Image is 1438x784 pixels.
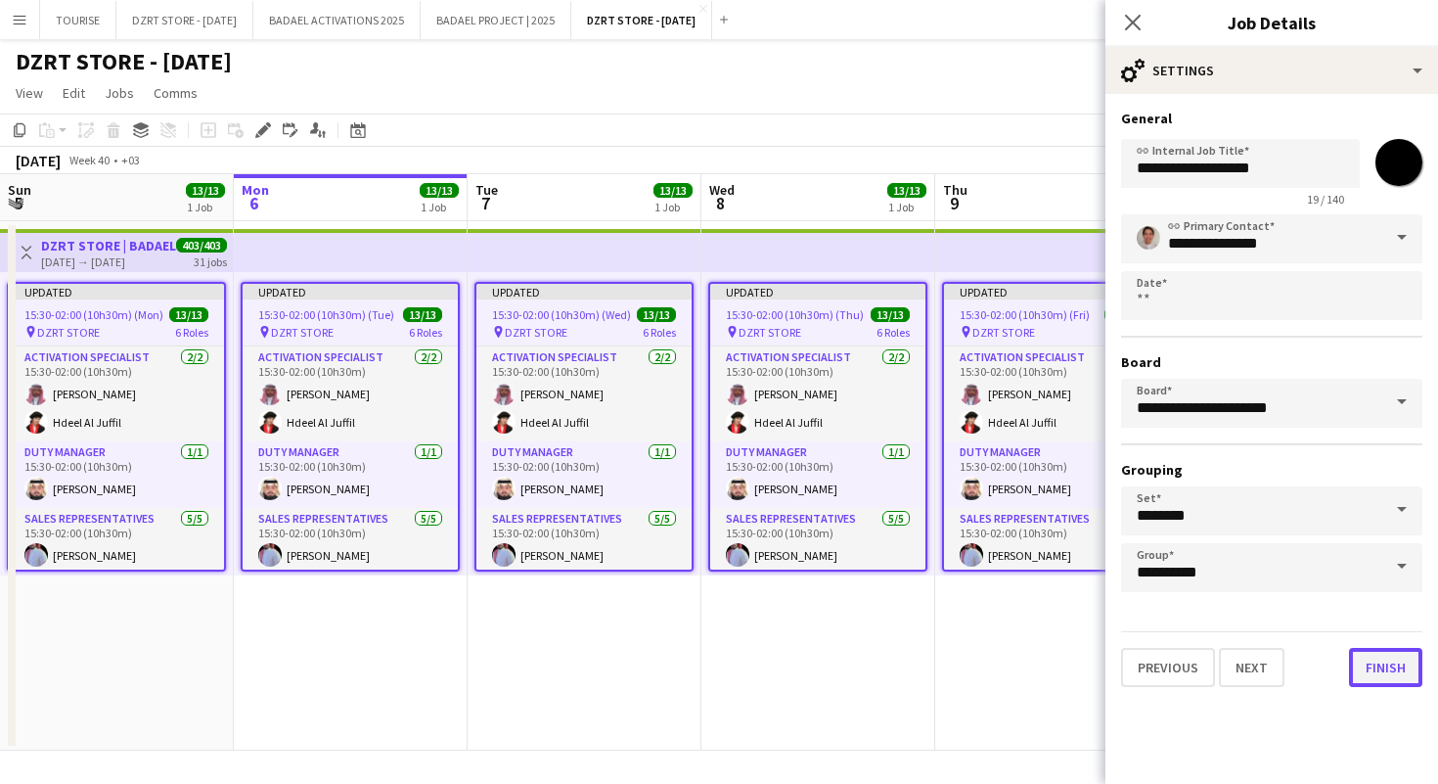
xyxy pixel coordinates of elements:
div: Updated [944,284,1159,300]
span: 13/13 [871,307,910,322]
span: 13/13 [653,183,693,198]
span: 6 Roles [175,325,208,340]
span: DZRT STORE [739,325,801,340]
span: DZRT STORE [37,325,100,340]
span: 13/13 [403,307,442,322]
div: [DATE] [16,151,61,170]
app-card-role: ACTIVATION SPECIALIST2/215:30-02:00 (10h30m)[PERSON_NAME]Hdeel Al Juffil [710,346,925,441]
app-card-role: ACTIVATION SPECIALIST2/215:30-02:00 (10h30m)[PERSON_NAME]Hdeel Al Juffil [944,346,1159,441]
div: 31 jobs [194,253,227,269]
span: 13/13 [637,307,676,322]
span: 13/13 [420,183,459,198]
app-card-role: Duty Manager1/115:30-02:00 (10h30m)[PERSON_NAME] [243,441,458,508]
span: 6 [239,192,269,214]
app-job-card: Updated15:30-02:00 (10h30m) (Mon)13/13 DZRT STORE6 RolesACTIVATION SPECIALIST2/215:30-02:00 (10h3... [7,282,226,572]
span: 13/13 [169,307,208,322]
span: Jobs [105,84,134,102]
h3: Board [1121,353,1422,371]
div: Updated [476,284,692,300]
div: [DATE] → [DATE] [41,254,176,269]
button: DZRT STORE - [DATE] [571,1,712,39]
span: Thu [943,181,967,199]
span: 15:30-02:00 (10h30m) (Mon) [24,307,163,322]
app-card-role: Duty Manager1/115:30-02:00 (10h30m)[PERSON_NAME] [9,441,224,508]
button: Finish [1349,648,1422,687]
app-card-role: ACTIVATION SPECIALIST2/215:30-02:00 (10h30m)[PERSON_NAME]Hdeel Al Juffil [476,346,692,441]
span: 6 Roles [876,325,910,340]
app-card-role: SALES REPRESENTATIVES5/515:30-02:00 (10h30m)[PERSON_NAME] [944,508,1159,688]
app-card-role: SALES REPRESENTATIVES5/515:30-02:00 (10h30m)[PERSON_NAME] [476,508,692,688]
div: Settings [1105,47,1438,94]
button: BADAEL PROJECT | 2025 [421,1,571,39]
h3: General [1121,110,1422,127]
button: Next [1219,648,1284,687]
div: Updated [243,284,458,300]
app-card-role: SALES REPRESENTATIVES5/515:30-02:00 (10h30m)[PERSON_NAME] [243,508,458,688]
span: 15:30-02:00 (10h30m) (Tue) [258,307,394,322]
button: DZRT STORE - [DATE] [116,1,253,39]
app-job-card: Updated15:30-02:00 (10h30m) (Fri)13/13 DZRT STORE6 RolesACTIVATION SPECIALIST2/215:30-02:00 (10h3... [942,282,1161,572]
span: DZRT STORE [972,325,1035,340]
button: Previous [1121,648,1215,687]
span: 403/403 [176,238,227,253]
button: TOURISE [40,1,116,39]
app-card-role: SALES REPRESENTATIVES5/515:30-02:00 (10h30m)[PERSON_NAME] [710,508,925,688]
button: BADAEL ACTIVATIONS 2025 [253,1,421,39]
app-job-card: Updated15:30-02:00 (10h30m) (Thu)13/13 DZRT STORE6 RolesACTIVATION SPECIALIST2/215:30-02:00 (10h3... [708,282,927,572]
span: Wed [709,181,735,199]
app-card-role: Duty Manager1/115:30-02:00 (10h30m)[PERSON_NAME] [944,441,1159,508]
span: 6 Roles [643,325,676,340]
div: 1 Job [187,200,224,214]
span: 6 Roles [409,325,442,340]
span: 15:30-02:00 (10h30m) (Fri) [960,307,1090,322]
span: 13/13 [1104,307,1144,322]
app-card-role: Duty Manager1/115:30-02:00 (10h30m)[PERSON_NAME] [476,441,692,508]
span: View [16,84,43,102]
app-job-card: Updated15:30-02:00 (10h30m) (Wed)13/13 DZRT STORE6 RolesACTIVATION SPECIALIST2/215:30-02:00 (10h3... [474,282,694,572]
span: Edit [63,84,85,102]
app-card-role: ACTIVATION SPECIALIST2/215:30-02:00 (10h30m)[PERSON_NAME]Hdeel Al Juffil [9,346,224,441]
div: +03 [121,153,140,167]
h1: DZRT STORE - [DATE] [16,47,232,76]
span: 5 [5,192,31,214]
h3: Grouping [1121,461,1422,479]
span: Tue [475,181,498,199]
a: View [8,80,51,106]
app-card-role: SALES REPRESENTATIVES5/515:30-02:00 (10h30m)[PERSON_NAME] [9,508,224,688]
span: 7 [472,192,498,214]
app-card-role: Duty Manager1/115:30-02:00 (10h30m)[PERSON_NAME] [710,441,925,508]
h3: Job Details [1105,10,1438,35]
span: DZRT STORE [271,325,334,340]
span: 13/13 [887,183,926,198]
span: DZRT STORE [505,325,567,340]
div: Updated [710,284,925,300]
span: Comms [154,84,198,102]
span: Week 40 [65,153,113,167]
span: 15:30-02:00 (10h30m) (Thu) [726,307,864,322]
h3: DZRT STORE | BADAEL [41,237,176,254]
span: 19 / 140 [1291,192,1360,207]
div: Updated [9,284,224,300]
a: Jobs [97,80,142,106]
div: 1 Job [888,200,925,214]
app-card-role: ACTIVATION SPECIALIST2/215:30-02:00 (10h30m)[PERSON_NAME]Hdeel Al Juffil [243,346,458,441]
span: Sun [8,181,31,199]
span: 13/13 [186,183,225,198]
div: 1 Job [654,200,692,214]
app-job-card: Updated15:30-02:00 (10h30m) (Tue)13/13 DZRT STORE6 RolesACTIVATION SPECIALIST2/215:30-02:00 (10h3... [241,282,460,572]
span: 15:30-02:00 (10h30m) (Wed) [492,307,631,322]
span: 9 [940,192,967,214]
span: 8 [706,192,735,214]
a: Edit [55,80,93,106]
a: Comms [146,80,205,106]
div: 1 Job [421,200,458,214]
span: Mon [242,181,269,199]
